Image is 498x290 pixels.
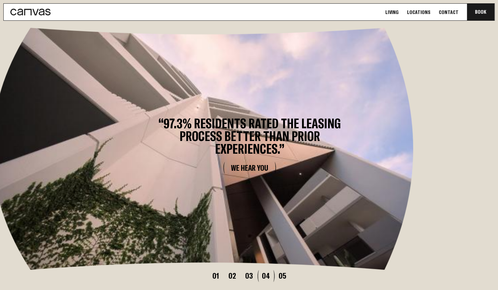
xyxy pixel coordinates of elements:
[207,272,224,280] button: 01
[405,9,432,16] a: Locations
[274,272,291,280] button: 05
[241,272,258,280] button: 03
[149,117,350,155] blockquote: “ 97.3% residents rated the leasing process better than prior experiences. ”
[258,272,274,280] button: 04
[437,9,461,16] a: Contact
[467,4,494,20] button: Book
[383,9,401,16] a: Living
[224,272,241,280] button: 02
[223,162,276,174] div: We Hear You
